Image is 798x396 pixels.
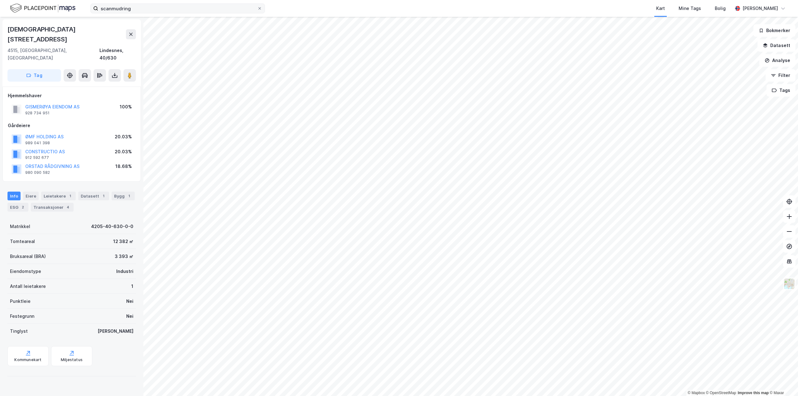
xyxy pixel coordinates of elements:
div: 2 [20,204,26,210]
div: [DEMOGRAPHIC_DATA][STREET_ADDRESS] [7,24,126,44]
div: 20.03% [115,133,132,141]
div: 20.03% [115,148,132,155]
div: Festegrunn [10,313,34,320]
div: 100% [120,103,132,111]
div: 4205-40-630-0-0 [91,223,133,230]
a: Mapbox [688,391,705,395]
div: 12 382 ㎡ [113,238,133,245]
div: ESG [7,203,28,212]
button: Tags [767,84,796,97]
div: 1 [100,193,107,199]
div: Gårdeiere [8,122,136,129]
div: [PERSON_NAME] [98,327,133,335]
div: Mine Tags [679,5,701,12]
div: Datasett [78,192,109,200]
div: 980 090 582 [25,170,50,175]
div: Eiendomstype [10,268,41,275]
div: Nei [126,313,133,320]
button: Filter [766,69,796,82]
a: OpenStreetMap [706,391,736,395]
button: Bokmerker [753,24,796,37]
div: Punktleie [10,298,31,305]
div: [PERSON_NAME] [743,5,778,12]
div: Bruksareal (BRA) [10,253,46,260]
div: Kart [656,5,665,12]
a: Improve this map [738,391,769,395]
div: 989 041 398 [25,141,50,146]
button: Datasett [757,39,796,52]
button: Tag [7,69,61,82]
div: Tomteareal [10,238,35,245]
div: Kommunekart [14,357,41,362]
div: Matrikkel [10,223,30,230]
div: Lindesnes, 40/630 [99,47,136,62]
div: 912 592 677 [25,155,49,160]
div: 4 [65,204,71,210]
div: Antall leietakere [10,283,46,290]
div: Hjemmelshaver [8,92,136,99]
div: Leietakere [41,192,76,200]
div: 1 [131,283,133,290]
div: Bolig [715,5,726,12]
img: Z [783,278,795,290]
div: 928 734 951 [25,111,50,116]
img: logo.f888ab2527a4732fd821a326f86c7f29.svg [10,3,75,14]
div: Kontrollprogram for chat [767,366,798,396]
div: Tinglyst [10,327,28,335]
div: Miljøstatus [61,357,83,362]
div: 4515, [GEOGRAPHIC_DATA], [GEOGRAPHIC_DATA] [7,47,99,62]
div: Nei [126,298,133,305]
iframe: Chat Widget [767,366,798,396]
div: Industri [116,268,133,275]
input: Søk på adresse, matrikkel, gårdeiere, leietakere eller personer [98,4,257,13]
div: 3 393 ㎡ [115,253,133,260]
button: Analyse [759,54,796,67]
div: Bygg [112,192,135,200]
div: 1 [67,193,73,199]
div: Info [7,192,21,200]
div: 1 [126,193,132,199]
div: Eiere [23,192,39,200]
div: 18.68% [115,163,132,170]
div: Transaksjoner [31,203,74,212]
